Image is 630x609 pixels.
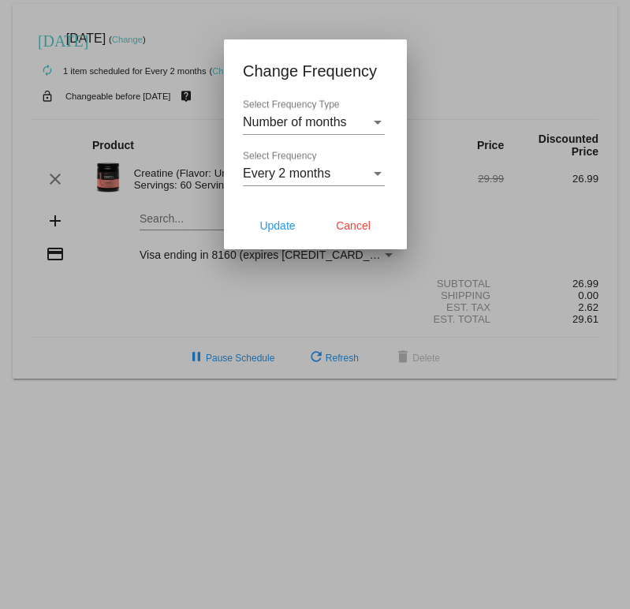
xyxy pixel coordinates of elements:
button: Update [243,211,312,240]
h1: Change Frequency [243,58,388,84]
span: Every 2 months [243,166,330,180]
mat-select: Select Frequency Type [243,115,385,129]
button: Cancel [319,211,388,240]
span: Number of months [243,115,347,129]
mat-select: Select Frequency [243,166,385,181]
span: Update [259,219,295,232]
span: Cancel [336,219,371,232]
